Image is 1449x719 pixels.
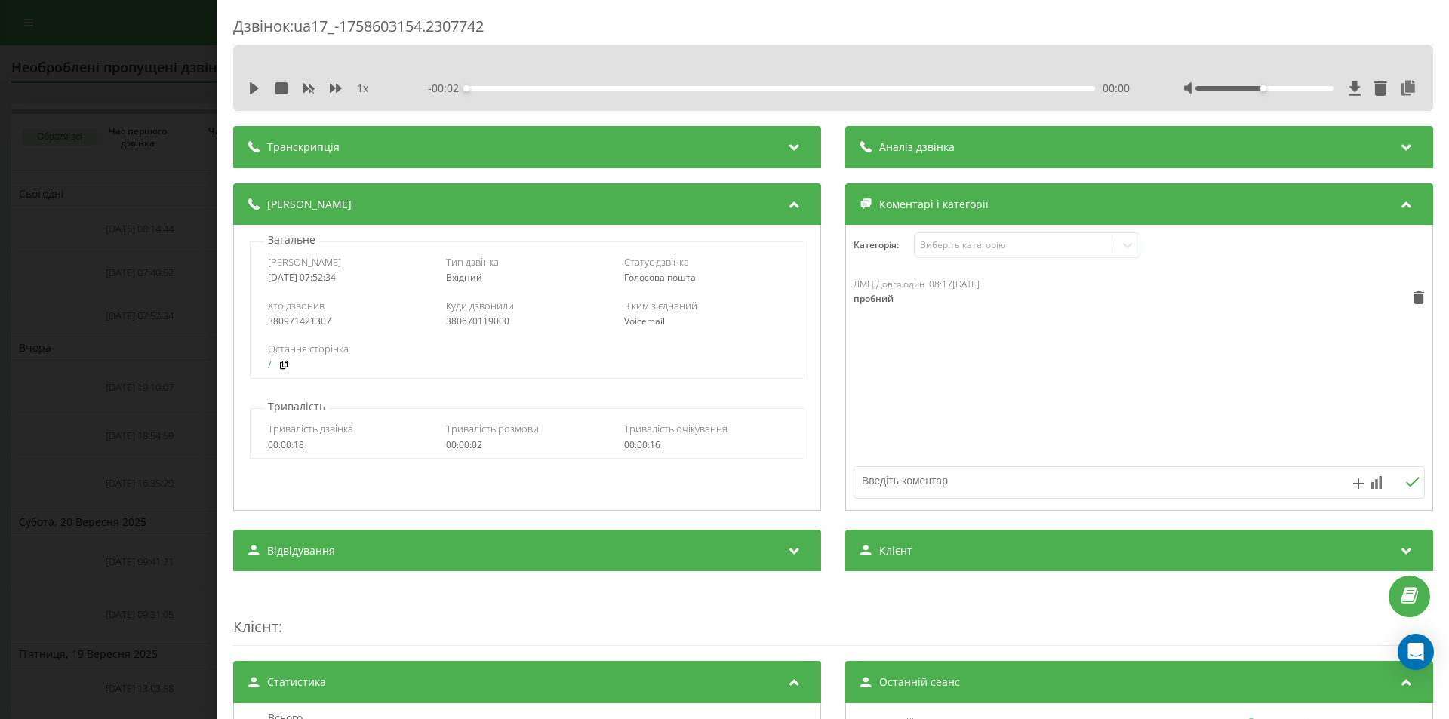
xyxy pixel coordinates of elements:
span: Статистика [267,674,326,690]
span: Тривалість розмови [446,422,539,435]
span: [PERSON_NAME] [268,255,341,269]
a: / [268,360,271,370]
span: [PERSON_NAME] [267,197,352,212]
h4: Категорія : [854,240,914,250]
div: Дзвінок : ua17_-1758603154.2307742 [233,16,1433,45]
span: Транскрипція [267,140,340,155]
span: Тривалість очікування [624,422,728,435]
div: 380670119000 [446,316,608,327]
span: Останній сеанс [879,674,960,690]
span: Остання сторінка [268,342,349,355]
div: [DATE] 07:52:34 [268,272,430,283]
div: Voicemail [624,316,786,327]
span: 00:00 [1103,81,1130,96]
div: 00:00:18 [268,440,430,450]
span: Хто дзвонив [268,299,325,312]
span: Вхідний [446,271,482,284]
span: Відвідування [267,543,335,558]
span: Коментарі і категорії [879,197,989,212]
span: Статус дзвінка [624,255,689,269]
span: - 00:02 [428,81,466,96]
div: Open Intercom Messenger [1398,634,1434,670]
span: Голосова пошта [624,271,696,284]
span: Аналіз дзвінка [879,140,955,155]
div: : [233,586,1433,646]
span: Куди дзвонили [446,299,514,312]
span: Тривалість дзвінка [268,422,353,435]
span: Клієнт [879,543,912,558]
span: ЛМЦ Довга один [854,278,924,290]
span: Тип дзвінка [446,255,499,269]
p: Тривалість [264,399,329,414]
div: Виберіть категорію [920,239,1109,251]
div: 00:00:16 [624,440,786,450]
span: З ким з'єднаний [624,299,697,312]
span: Клієнт [233,616,278,637]
div: Accessibility label [1260,85,1266,91]
div: пробний [854,293,955,305]
span: 1 x [357,81,368,96]
p: Загальне [264,232,319,247]
div: 380971421307 [268,316,430,327]
div: Accessibility label [463,85,469,91]
div: 00:00:02 [446,440,608,450]
div: 08:17[DATE] [929,279,980,290]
